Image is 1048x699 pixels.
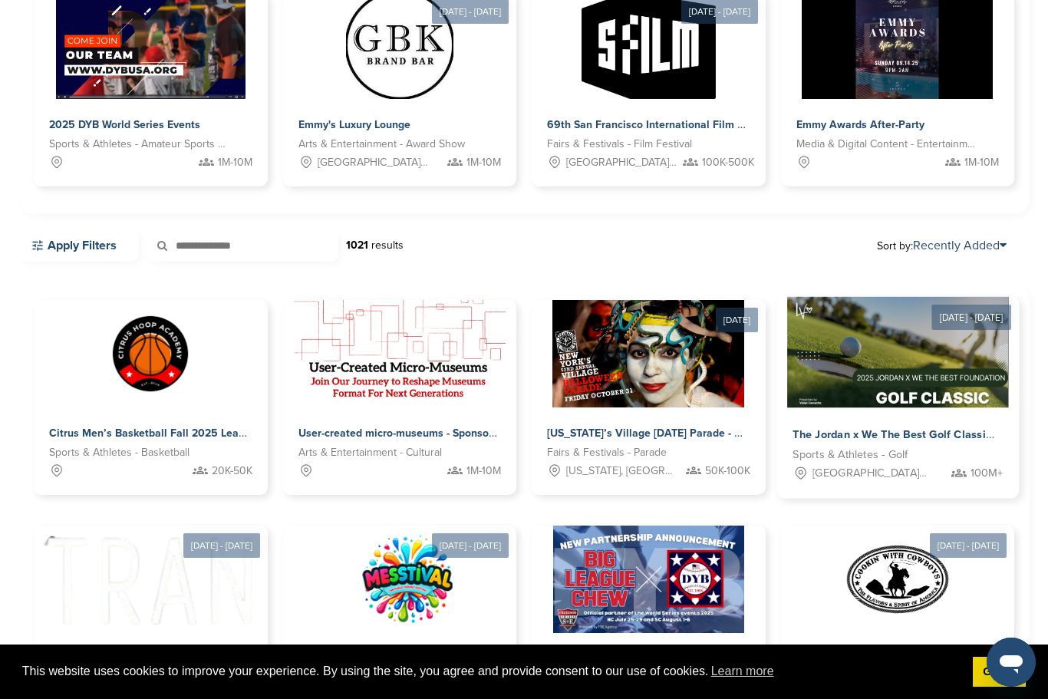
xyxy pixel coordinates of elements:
iframe: Button to launch messaging window [987,638,1036,687]
span: 100K-500K [702,154,754,171]
div: [DATE] - [DATE] [930,533,1007,558]
span: Arts & Entertainment - Award Show [298,136,465,153]
div: [DATE] - [DATE] [931,305,1011,330]
a: Sponsorpitch & User-created micro-museums - Sponsor the future of cultural storytelling Arts & En... [283,300,517,495]
strong: 1021 [346,239,368,252]
span: [GEOGRAPHIC_DATA], [GEOGRAPHIC_DATA] [812,465,929,483]
span: 20K-50K [212,463,252,480]
span: Fairs & Festivals - Film Festival [547,136,692,153]
span: [US_STATE], [GEOGRAPHIC_DATA] [566,463,679,480]
img: Sponsorpitch & [552,300,744,407]
a: dismiss cookie message [973,657,1026,687]
span: Fairs & Festivals - Parade [547,444,667,461]
a: Sponsorpitch & Citrus Men’s Basketball Fall 2025 League Sports & Athletes - Basketball 20K-50K [34,300,268,495]
span: Sports & Athletes - Basketball [49,444,189,461]
span: 1M-10M [466,154,501,171]
span: Emmy Awards After-Party [796,118,924,131]
span: 1M-10M [964,154,999,171]
img: Sponsorpitch & [294,300,506,407]
span: 2025 DYB World Series Events [49,118,200,131]
img: Sponsorpitch & [283,526,531,633]
span: Sports & Athletes - Golf [793,447,908,464]
span: [GEOGRAPHIC_DATA], [GEOGRAPHIC_DATA] [566,154,679,171]
span: results [371,239,404,252]
span: 50K-100K [705,463,750,480]
a: [DATE] - [DATE] Sponsorpitch & The Jordan x We The Best Golf Classic 2025 – Where Sports, Music &... [776,272,1018,499]
span: Sports & Athletes - Amateur Sports Leagues [49,136,229,153]
span: 1M-10M [466,463,501,480]
img: Sponsorpitch & [34,526,645,633]
a: Apply Filters [18,229,139,262]
span: Sort by: [877,239,1007,252]
div: [DATE] [716,308,758,332]
img: Sponsorpitch & [553,526,744,633]
span: [US_STATE]’s Village [DATE] Parade - 2025 [547,427,760,440]
span: Arts & Entertainment - Cultural [298,444,442,461]
span: Emmy's Luxury Lounge [298,118,410,131]
img: Sponsorpitch & [97,300,204,407]
span: Media & Digital Content - Entertainment [796,136,977,153]
span: This website uses cookies to improve your experience. By using the site, you agree and provide co... [22,660,961,683]
span: 69th San Francisco International Film Festival [547,118,776,131]
div: [DATE] - [DATE] [183,533,260,558]
a: learn more about cookies [709,660,776,683]
a: Recently Added [913,238,1007,253]
span: Citrus Men’s Basketball Fall 2025 League [49,427,257,440]
span: [GEOGRAPHIC_DATA], [GEOGRAPHIC_DATA] [318,154,430,171]
img: Sponsorpitch & [844,526,951,633]
span: User-created micro-museums - Sponsor the future of cultural storytelling [298,427,657,440]
a: [DATE] Sponsorpitch & [US_STATE]’s Village [DATE] Parade - 2025 Fairs & Festivals - Parade [US_ST... [532,275,766,495]
span: 1M-10M [218,154,252,171]
div: [DATE] - [DATE] [432,533,509,558]
span: 100M+ [970,465,1002,483]
img: Sponsorpitch & [786,297,1008,408]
